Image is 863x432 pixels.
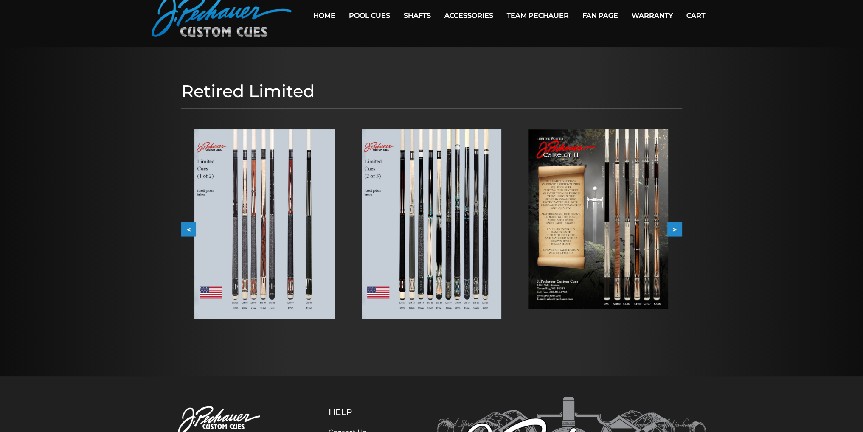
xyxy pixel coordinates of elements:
a: Pool Cues [342,5,397,26]
a: Cart [680,5,712,26]
a: Warranty [625,5,680,26]
button: < [181,222,196,236]
h1: Retired Limited [181,81,682,101]
a: Shafts [397,5,438,26]
h5: Help [329,407,394,417]
a: Home [306,5,342,26]
a: Accessories [438,5,500,26]
button: > [667,222,682,236]
a: Fan Page [576,5,625,26]
a: Team Pechauer [500,5,576,26]
div: Carousel Navigation [181,222,682,236]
